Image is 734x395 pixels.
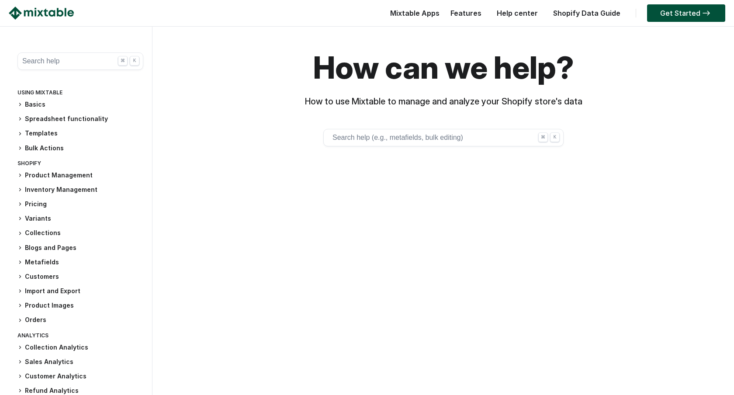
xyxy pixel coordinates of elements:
a: Help center [492,9,542,17]
h3: Pricing [17,200,143,209]
div: K [550,132,560,142]
h3: Product Management [17,171,143,180]
h3: Metafields [17,258,143,267]
h3: How to use Mixtable to manage and analyze your Shopify store's data [157,96,730,107]
h3: Inventory Management [17,185,143,194]
h3: Customer Analytics [17,372,143,381]
img: Mixtable logo [9,7,74,20]
h3: Orders [17,315,143,325]
div: Mixtable Apps [386,7,440,24]
h3: Collection Analytics [17,343,143,352]
div: ⌘ [538,132,548,142]
h3: Spreadsheet functionality [17,114,143,124]
div: Shopify [17,158,143,171]
div: Using Mixtable [17,87,143,100]
div: K [130,56,139,66]
h3: Product Images [17,301,143,310]
h3: Customers [17,272,143,281]
h3: Bulk Actions [17,144,143,153]
h3: Templates [17,129,143,138]
a: Get Started [647,4,725,22]
button: Search help (e.g., metafields, bulk editing) ⌘ K [323,129,564,146]
h3: Import and Export [17,287,143,296]
h3: Collections [17,229,143,238]
button: Search help ⌘ K [17,52,143,70]
img: arrow-right.svg [700,10,712,16]
h3: Sales Analytics [17,357,143,367]
a: Features [446,9,486,17]
h1: How can we help? [157,48,730,87]
div: ⌘ [118,56,128,66]
h3: Blogs and Pages [17,243,143,253]
h3: Variants [17,214,143,223]
div: Analytics [17,330,143,343]
h3: Basics [17,100,143,109]
a: Shopify Data Guide [549,9,625,17]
